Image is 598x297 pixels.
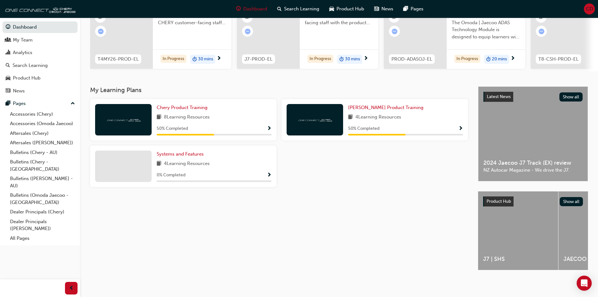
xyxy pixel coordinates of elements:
[539,29,544,34] span: learningRecordVerb_ATTEMPT-icon
[339,55,344,63] span: duration-icon
[157,172,186,179] span: 0 % Completed
[348,104,426,111] a: [PERSON_NAME] Product Training
[8,109,78,119] a: Accessories (Chery)
[452,19,520,41] span: The Omoda | Jaecoo ADAS Technology Module is designed to equip learners with essential knowledge ...
[560,197,583,206] button: Show all
[337,5,364,13] span: Product Hub
[267,126,272,132] span: Show Progress
[164,113,210,121] span: 8 Learning Resources
[13,36,33,44] div: My Team
[329,5,334,13] span: car-icon
[3,34,78,46] a: My Team
[69,284,74,292] span: prev-icon
[157,125,188,132] span: 50 % Completed
[98,56,139,63] span: T4MY26-PROD-EL
[277,5,282,13] span: search-icon
[483,92,583,102] a: Latest NewsShow all
[236,5,241,13] span: guage-icon
[243,5,267,13] span: Dashboard
[164,160,210,168] span: 4 Learning Resources
[157,160,161,168] span: book-icon
[13,74,40,82] div: Product Hub
[454,55,480,63] div: In Progress
[284,5,319,13] span: Search Learning
[483,159,583,167] span: 2024 Jaecoo J7 Track (EX) review
[8,174,78,190] a: Bulletins ([PERSON_NAME] - AU)
[245,29,251,34] span: learningRecordVerb_ATTEMPT-icon
[8,138,78,148] a: Aftersales ([PERSON_NAME])
[6,50,10,56] span: chart-icon
[198,56,213,63] span: 30 mins
[8,217,78,234] a: Dealer Principals ([PERSON_NAME])
[8,157,78,174] a: Bulletins (Chery - [GEOGRAPHIC_DATA])
[487,199,511,204] span: Product Hub
[6,37,10,43] span: people-icon
[272,3,324,15] a: search-iconSearch Learning
[307,55,333,63] div: In Progress
[13,87,25,95] div: News
[157,151,204,157] span: Systems and Features
[3,98,78,109] button: Pages
[157,151,206,158] a: Systems and Features
[392,29,397,34] span: learningRecordVerb_ATTEMPT-icon
[510,56,515,62] span: next-icon
[478,86,588,181] a: Latest NewsShow all2024 Jaecoo J7 Track (EX) reviewNZ Autocar Magazine - We drive the J7.
[8,207,78,217] a: Dealer Principals (Chery)
[458,126,463,132] span: Show Progress
[13,100,26,107] div: Pages
[348,113,353,121] span: book-icon
[3,60,78,71] a: Search Learning
[483,256,553,263] span: J7 | SHS
[486,55,491,63] span: duration-icon
[411,5,423,13] span: Pages
[584,3,595,14] button: CD
[403,5,408,13] span: pages-icon
[192,55,197,63] span: duration-icon
[267,171,272,179] button: Show Progress
[157,104,210,111] a: Chery Product Training
[559,92,583,102] button: Show all
[458,125,463,133] button: Show Progress
[8,119,78,129] a: Accessories (Omoda Jaecoo)
[3,20,78,98] button: DashboardMy TeamAnalyticsSearch LearningProduct HubNews
[8,129,78,138] a: Aftersales (Chery)
[160,55,186,63] div: In Progress
[478,191,558,270] a: J7 | SHS
[369,3,398,15] a: news-iconNews
[483,196,583,206] a: Product HubShow all
[3,85,78,97] a: News
[267,125,272,133] button: Show Progress
[71,100,75,108] span: up-icon
[298,117,332,123] img: oneconnect
[381,5,393,13] span: News
[3,3,75,15] a: oneconnect
[348,125,380,132] span: 50 % Completed
[90,86,468,94] h3: My Learning Plans
[157,113,161,121] span: book-icon
[217,56,221,62] span: next-icon
[231,3,272,15] a: guage-iconDashboard
[3,72,78,84] a: Product Hub
[6,25,10,30] span: guage-icon
[391,56,432,63] span: PROD-ADASOJ-EL
[98,29,104,34] span: learningRecordVerb_ATTEMPT-icon
[106,117,141,123] img: oneconnect
[6,63,10,69] span: search-icon
[267,173,272,178] span: Show Progress
[6,101,10,107] span: pages-icon
[586,5,593,13] span: CD
[355,113,401,121] span: 4 Learning Resources
[483,167,583,174] span: NZ Autocar Magazine - We drive the J7.
[492,56,507,63] span: 20 mins
[374,5,379,13] span: news-icon
[3,47,78,58] a: Analytics
[8,190,78,207] a: Bulletins (Omoda Jaecoo - [GEOGRAPHIC_DATA])
[324,3,369,15] a: car-iconProduct Hub
[245,56,272,63] span: J7-PROD-EL
[3,21,78,33] a: Dashboard
[6,88,10,94] span: news-icon
[8,148,78,157] a: Bulletins (Chery - AU)
[487,94,511,99] span: Latest News
[364,56,368,62] span: next-icon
